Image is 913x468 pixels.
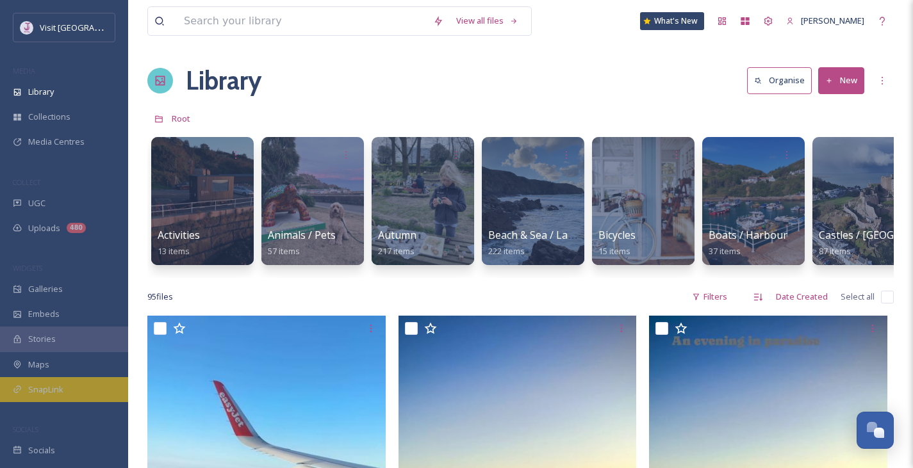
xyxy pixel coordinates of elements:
[780,8,871,33] a: [PERSON_NAME]
[598,245,630,257] span: 15 items
[841,291,875,303] span: Select all
[640,12,704,30] a: What's New
[818,67,864,93] button: New
[28,197,45,209] span: UGC
[709,229,787,257] a: Boats / Harbour37 items
[268,228,336,242] span: Animals / Pets
[158,245,190,257] span: 13 items
[158,228,200,242] span: Activities
[28,359,49,371] span: Maps
[28,111,70,123] span: Collections
[769,284,834,309] div: Date Created
[172,113,190,124] span: Root
[13,263,42,273] span: WIDGETS
[158,229,200,257] a: Activities13 items
[747,67,818,93] a: Organise
[268,229,336,257] a: Animals / Pets57 items
[147,291,173,303] span: 95 file s
[13,177,40,187] span: COLLECT
[488,245,525,257] span: 222 items
[598,229,636,257] a: Bicycles15 items
[28,333,56,345] span: Stories
[28,136,85,148] span: Media Centres
[268,245,300,257] span: 57 items
[28,222,60,234] span: Uploads
[186,61,261,100] a: Library
[747,67,812,93] button: Organise
[709,228,787,242] span: Boats / Harbour
[709,245,741,257] span: 37 items
[378,228,416,242] span: Autumn
[450,8,525,33] a: View all files
[378,229,416,257] a: Autumn217 items
[28,444,55,456] span: Socials
[598,228,636,242] span: Bicycles
[13,66,35,76] span: MEDIA
[819,245,851,257] span: 87 items
[28,283,63,295] span: Galleries
[857,412,894,449] button: Open Chat
[378,245,415,257] span: 217 items
[28,86,54,98] span: Library
[21,21,33,34] img: Events-Jersey-Logo.png
[172,111,190,126] a: Root
[488,228,695,242] span: Beach & Sea / Landscape / Swimming Pools
[28,308,60,320] span: Embeds
[13,424,38,434] span: SOCIALS
[40,21,139,33] span: Visit [GEOGRAPHIC_DATA]
[177,7,427,35] input: Search your library
[801,15,864,26] span: [PERSON_NAME]
[686,284,734,309] div: Filters
[67,223,86,233] div: 480
[28,383,63,396] span: SnapLink
[488,229,695,257] a: Beach & Sea / Landscape / Swimming Pools222 items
